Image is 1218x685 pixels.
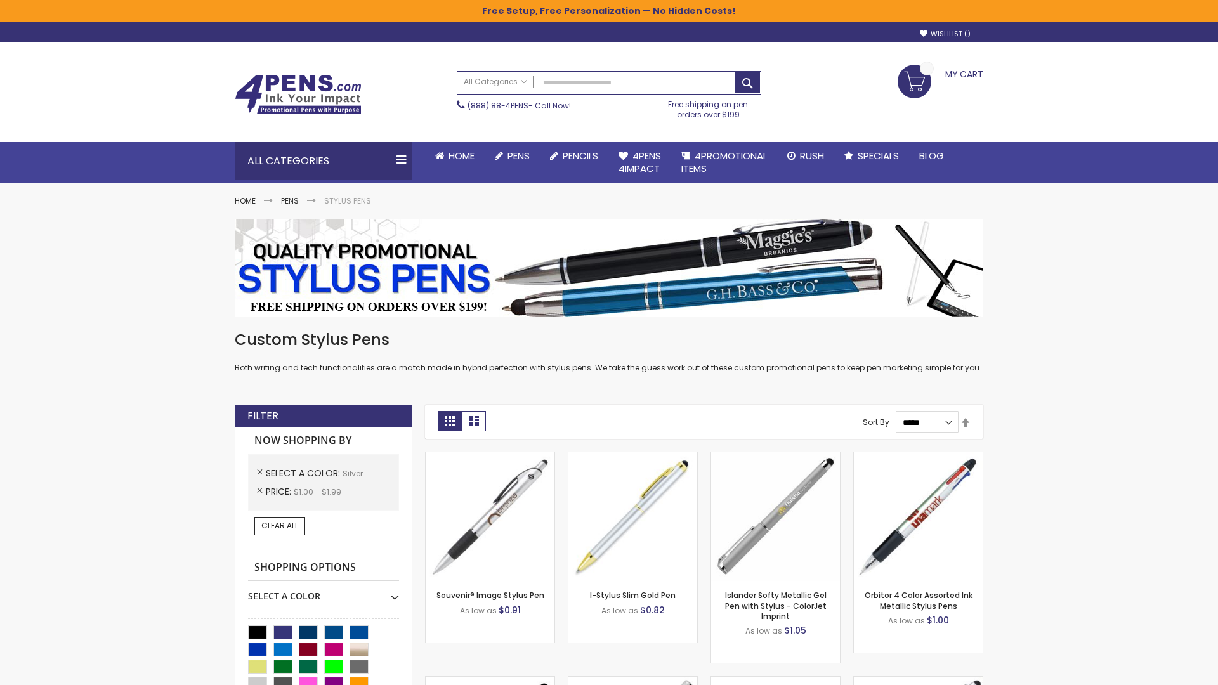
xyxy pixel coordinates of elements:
[865,590,972,611] a: Orbitor 4 Color Assorted Ink Metallic Stylus Pens
[601,605,638,616] span: As low as
[449,149,475,162] span: Home
[235,142,412,180] div: All Categories
[468,100,571,111] span: - Call Now!
[745,625,782,636] span: As low as
[426,452,554,581] img: Souvenir® Image Stylus Pen-Silver
[784,624,806,637] span: $1.05
[540,142,608,170] a: Pencils
[711,452,840,462] a: Islander Softy Metallic Gel Pen with Stylus - ColorJet Imprint-Silver
[568,452,697,462] a: I-Stylus-Slim-Gold-Silver
[640,604,665,616] span: $0.82
[725,590,827,621] a: Islander Softy Metallic Gel Pen with Stylus - ColorJet Imprint
[485,142,540,170] a: Pens
[281,195,299,206] a: Pens
[920,29,971,39] a: Wishlist
[324,195,371,206] strong: Stylus Pens
[248,581,399,603] div: Select A Color
[294,486,341,497] span: $1.00 - $1.99
[681,149,767,175] span: 4PROMOTIONAL ITEMS
[858,149,899,162] span: Specials
[468,100,528,111] a: (888) 88-4PENS
[266,485,294,498] span: Price
[248,427,399,454] strong: Now Shopping by
[460,605,497,616] span: As low as
[671,142,777,183] a: 4PROMOTIONALITEMS
[343,468,363,479] span: Silver
[563,149,598,162] span: Pencils
[235,330,983,374] div: Both writing and tech functionalities are a match made in hybrid perfection with stylus pens. We ...
[235,195,256,206] a: Home
[854,452,983,581] img: Orbitor 4 Color Assorted Ink Metallic Stylus Pens-Silver
[590,590,676,601] a: I-Stylus Slim Gold Pen
[248,554,399,582] strong: Shopping Options
[235,330,983,350] h1: Custom Stylus Pens
[247,409,278,423] strong: Filter
[568,452,697,581] img: I-Stylus-Slim-Gold-Silver
[464,77,527,87] span: All Categories
[254,517,305,535] a: Clear All
[499,604,521,616] span: $0.91
[507,149,530,162] span: Pens
[436,590,544,601] a: Souvenir® Image Stylus Pen
[426,452,554,462] a: Souvenir® Image Stylus Pen-Silver
[266,467,343,480] span: Select A Color
[854,452,983,462] a: Orbitor 4 Color Assorted Ink Metallic Stylus Pens-Silver
[261,520,298,531] span: Clear All
[777,142,834,170] a: Rush
[711,452,840,581] img: Islander Softy Metallic Gel Pen with Stylus - ColorJet Imprint-Silver
[655,95,762,120] div: Free shipping on pen orders over $199
[909,142,954,170] a: Blog
[863,417,889,427] label: Sort By
[235,219,983,317] img: Stylus Pens
[834,142,909,170] a: Specials
[425,142,485,170] a: Home
[619,149,661,175] span: 4Pens 4impact
[800,149,824,162] span: Rush
[888,615,925,626] span: As low as
[608,142,671,183] a: 4Pens4impact
[927,614,949,627] span: $1.00
[919,149,944,162] span: Blog
[457,72,534,93] a: All Categories
[235,74,362,115] img: 4Pens Custom Pens and Promotional Products
[438,411,462,431] strong: Grid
